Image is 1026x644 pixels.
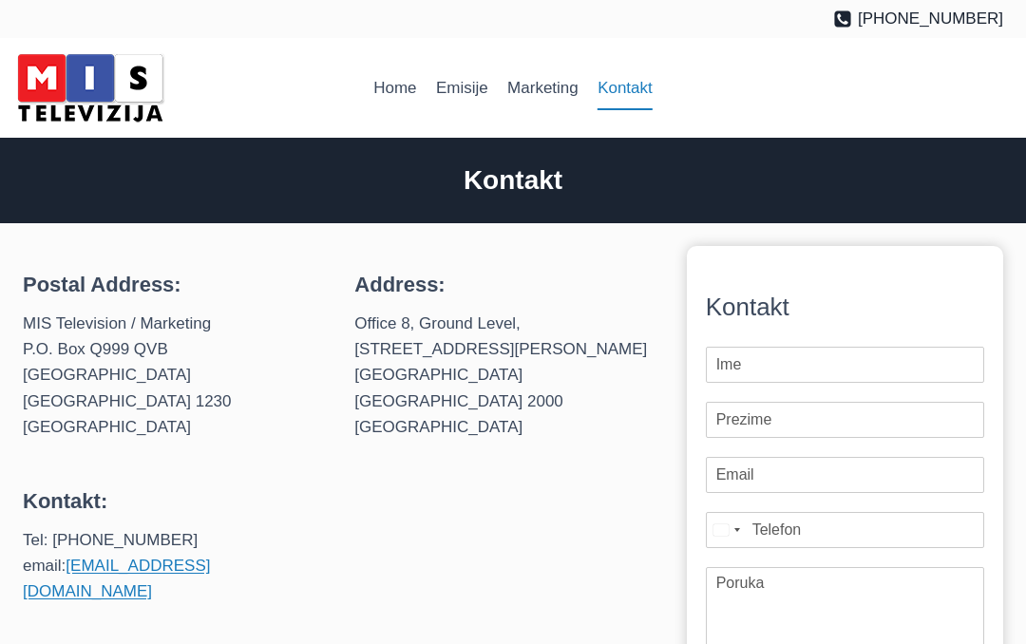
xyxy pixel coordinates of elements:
[706,347,984,383] input: Ime
[9,47,171,128] img: MIS Television
[23,311,324,440] p: MIS Television / Marketing P.O. Box Q999 QVB [GEOGRAPHIC_DATA] [GEOGRAPHIC_DATA] 1230 [GEOGRAPHIC...
[23,557,210,600] a: [EMAIL_ADDRESS][DOMAIN_NAME]
[858,6,1003,31] span: [PHONE_NUMBER]
[706,512,984,548] input: Mobile Phone Number
[706,457,984,493] input: Email
[23,485,324,517] h4: Kontakt:
[354,311,655,440] p: Office 8, Ground Level, [STREET_ADDRESS][PERSON_NAME] [GEOGRAPHIC_DATA] [GEOGRAPHIC_DATA] 2000 [G...
[23,527,324,605] p: Tel: [PHONE_NUMBER] email:
[23,161,1003,200] h2: Kontakt
[23,269,324,300] h4: Postal Address:
[706,288,984,328] div: Kontakt
[364,66,427,111] a: Home
[354,269,655,300] h4: Address:
[427,66,498,111] a: Emisije
[706,402,984,438] input: Prezime
[706,512,746,548] button: Selected country
[364,66,662,111] nav: Primary
[588,66,662,111] a: Kontakt
[833,6,1003,31] a: [PHONE_NUMBER]
[498,66,588,111] a: Marketing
